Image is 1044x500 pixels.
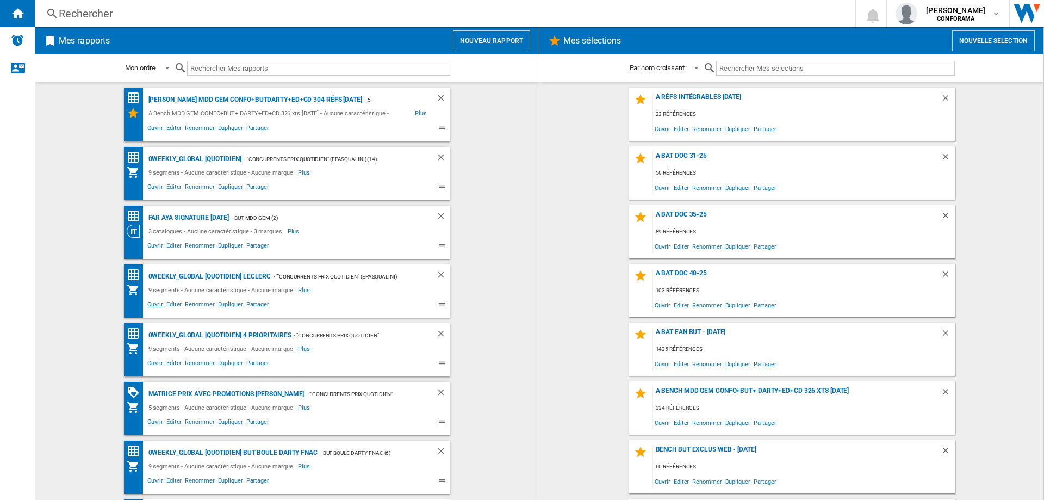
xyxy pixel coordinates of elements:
h2: Mes rapports [57,30,112,51]
span: Plus [298,342,312,355]
span: Ouvrir [653,356,672,371]
span: Dupliquer [216,123,245,136]
span: Renommer [691,121,723,136]
div: 9 segments - Aucune caractéristique - Aucune marque [146,283,299,297]
div: Matrice Prix avec Promotions [PERSON_NAME] [146,387,304,401]
span: Ouvrir [146,476,165,489]
span: Partager [752,356,778,371]
span: Dupliquer [216,240,245,254]
div: 23 références [653,108,955,121]
div: 103 références [653,284,955,298]
span: Partager [245,299,271,312]
span: Editer [672,474,691,489]
div: 89 références [653,225,955,239]
div: Matrice des prix [127,209,146,223]
div: Supprimer [941,328,955,343]
span: [PERSON_NAME] [926,5,985,16]
span: Dupliquer [216,299,245,312]
span: Partager [245,358,271,371]
div: Mon assortiment [127,342,146,355]
div: Supprimer [436,211,450,225]
div: 0Weekly_GLOBAL [QUOTIDIEN] LECLERC [146,270,271,283]
div: - ""Concurrents prix quotidien" (epasqualini) Avec [PERSON_NAME] vs RUE DU COMMERCEen +" (14) [304,387,414,401]
img: alerts-logo.svg [11,34,24,47]
span: Dupliquer [724,298,752,312]
button: Nouvelle selection [952,30,1035,51]
span: Partager [752,239,778,254]
div: - BUT MDD GEM (2) [229,211,414,225]
span: Ouvrir [653,239,672,254]
span: Ouvrir [146,240,165,254]
h2: Mes sélections [561,30,623,51]
span: Partager [752,474,778,489]
div: 3 catalogues - Aucune caractéristique - 3 marques [146,225,288,238]
span: Renommer [183,182,216,195]
span: Editer [165,358,183,371]
div: 9 segments - Aucune caractéristique - Aucune marque [146,166,299,179]
span: Dupliquer [724,415,752,430]
span: Editer [165,182,183,195]
div: A Réfs Intégrables [DATE] [653,93,941,108]
span: Renommer [183,358,216,371]
div: A BAT EAN But - [DATE] [653,328,941,343]
span: Ouvrir [146,417,165,430]
div: 56 références [653,166,955,180]
div: Supprimer [941,93,955,108]
span: Plus [298,401,312,414]
span: Partager [752,298,778,312]
span: Editer [672,356,691,371]
div: 9 segments - Aucune caractéristique - Aucune marque [146,342,299,355]
span: Plus [298,166,312,179]
b: CONFORAMA [937,15,974,22]
div: 1435 références [653,343,955,356]
span: Editer [165,417,183,430]
span: Renommer [691,474,723,489]
span: Ouvrir [146,123,165,136]
span: Partager [245,240,271,254]
span: Renommer [183,240,216,254]
div: 0Weekly_GLOBAL [QUOTIDIEN] BUT BOULE DARTY FNAC [146,446,318,460]
div: Supprimer [941,211,955,225]
span: Renommer [691,239,723,254]
span: Dupliquer [216,476,245,489]
span: Ouvrir [653,474,672,489]
button: Nouveau rapport [453,30,530,51]
div: FAR AYA SIGNATURE [DATE] [146,211,229,225]
div: Matrice des prix [127,268,146,282]
span: Editer [672,239,691,254]
div: Bench BUT Exclus web - [DATE] [653,446,941,460]
input: Rechercher Mes sélections [716,61,955,76]
div: Matrice PROMOTIONS [127,386,146,399]
span: Dupliquer [724,121,752,136]
div: Par nom croissant [630,64,685,72]
div: A BAT Doc 40-25 [653,269,941,284]
span: Dupliquer [216,358,245,371]
div: A BAT Doc 31-25 [653,152,941,166]
div: 5 segments - Aucune caractéristique - Aucune marque [146,401,299,414]
div: Mon assortiment [127,166,146,179]
input: Rechercher Mes rapports [187,61,450,76]
span: Plus [288,225,301,238]
div: Matrice des prix [127,151,146,164]
span: Renommer [691,298,723,312]
div: Mes Sélections [127,107,146,120]
span: Partager [752,415,778,430]
span: Editer [672,121,691,136]
div: Supprimer [436,93,450,107]
span: Ouvrir [653,415,672,430]
span: Ouvrir [653,298,672,312]
div: A Bench MDD GEM CONFO+BUT+ DARTY+ED+CD 326 xts [DATE] [653,387,941,402]
div: Supprimer [941,269,955,284]
span: Renommer [183,123,216,136]
div: - BUT BOULE DARTY FNAC (6) [318,446,414,460]
div: - "Concurrents prix quotidien" PRIORITAIRES [DATE] (7) [291,329,414,342]
div: 0Weekly_GLOBAL [QUOTIDIEN] [146,152,241,166]
span: Plus [298,460,312,473]
div: 334 références [653,402,955,415]
span: Editer [165,299,183,312]
span: Dupliquer [216,182,245,195]
div: Mon assortiment [127,283,146,297]
div: Mon assortiment [127,401,146,414]
span: Plus [298,283,312,297]
span: Partager [245,182,271,195]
